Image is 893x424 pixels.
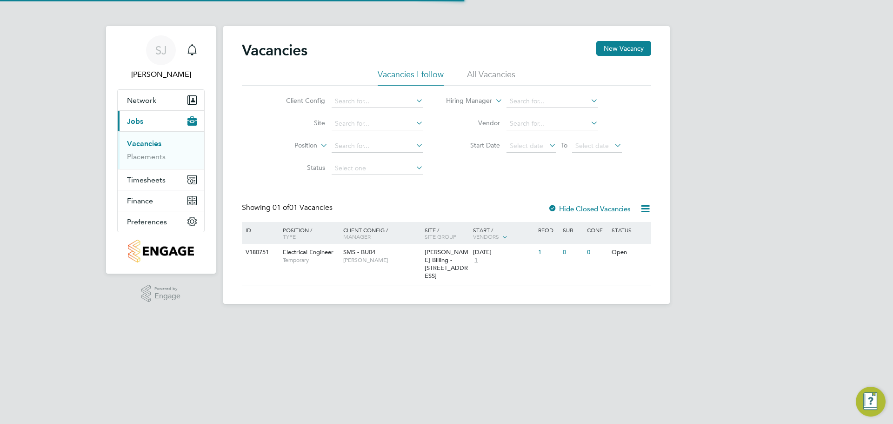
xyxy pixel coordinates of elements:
[264,141,317,150] label: Position
[343,256,420,264] span: [PERSON_NAME]
[118,211,204,232] button: Preferences
[128,240,193,262] img: smartmanagedsolutions-logo-retina.png
[473,249,533,256] div: [DATE]
[471,222,536,245] div: Start /
[510,141,543,150] span: Select date
[596,41,651,56] button: New Vacancy
[560,244,585,261] div: 0
[242,203,334,213] div: Showing
[283,233,296,240] span: Type
[276,222,341,244] div: Position /
[506,95,598,108] input: Search for...
[283,256,339,264] span: Temporary
[118,111,204,131] button: Jobs
[575,141,609,150] span: Select date
[473,256,479,264] span: 1
[154,292,180,300] span: Engage
[118,90,204,110] button: Network
[560,222,585,238] div: Sub
[141,285,181,303] a: Powered byEngage
[558,139,570,151] span: To
[243,222,276,238] div: ID
[127,117,143,126] span: Jobs
[117,35,205,80] a: SJ[PERSON_NAME]
[343,233,371,240] span: Manager
[332,95,423,108] input: Search for...
[127,196,153,205] span: Finance
[585,244,609,261] div: 0
[117,69,205,80] span: Sam Jenner
[332,162,423,175] input: Select one
[118,190,204,211] button: Finance
[332,117,423,130] input: Search for...
[378,69,444,86] li: Vacancies I follow
[283,248,333,256] span: Electrical Engineer
[856,387,886,417] button: Engage Resource Center
[242,41,307,60] h2: Vacancies
[609,244,650,261] div: Open
[585,222,609,238] div: Conf
[272,119,325,127] label: Site
[127,217,167,226] span: Preferences
[118,131,204,169] div: Jobs
[446,119,500,127] label: Vendor
[425,233,456,240] span: Site Group
[127,152,166,161] a: Placements
[117,240,205,262] a: Go to home page
[243,244,276,261] div: V180751
[506,117,598,130] input: Search for...
[155,44,167,56] span: SJ
[118,169,204,190] button: Timesheets
[127,175,166,184] span: Timesheets
[609,222,650,238] div: Status
[127,96,156,105] span: Network
[106,26,216,274] nav: Main navigation
[467,69,515,86] li: All Vacancies
[422,222,471,244] div: Site /
[446,141,500,149] label: Start Date
[273,203,333,212] span: 01 Vacancies
[127,139,161,148] a: Vacancies
[332,140,423,153] input: Search for...
[425,248,468,280] span: [PERSON_NAME] Billing - [STREET_ADDRESS]
[272,163,325,172] label: Status
[536,222,560,238] div: Reqd
[272,96,325,105] label: Client Config
[154,285,180,293] span: Powered by
[439,96,492,106] label: Hiring Manager
[536,244,560,261] div: 1
[343,248,375,256] span: SMS - BU04
[341,222,422,244] div: Client Config /
[273,203,289,212] span: 01 of
[548,204,631,213] label: Hide Closed Vacancies
[473,233,499,240] span: Vendors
